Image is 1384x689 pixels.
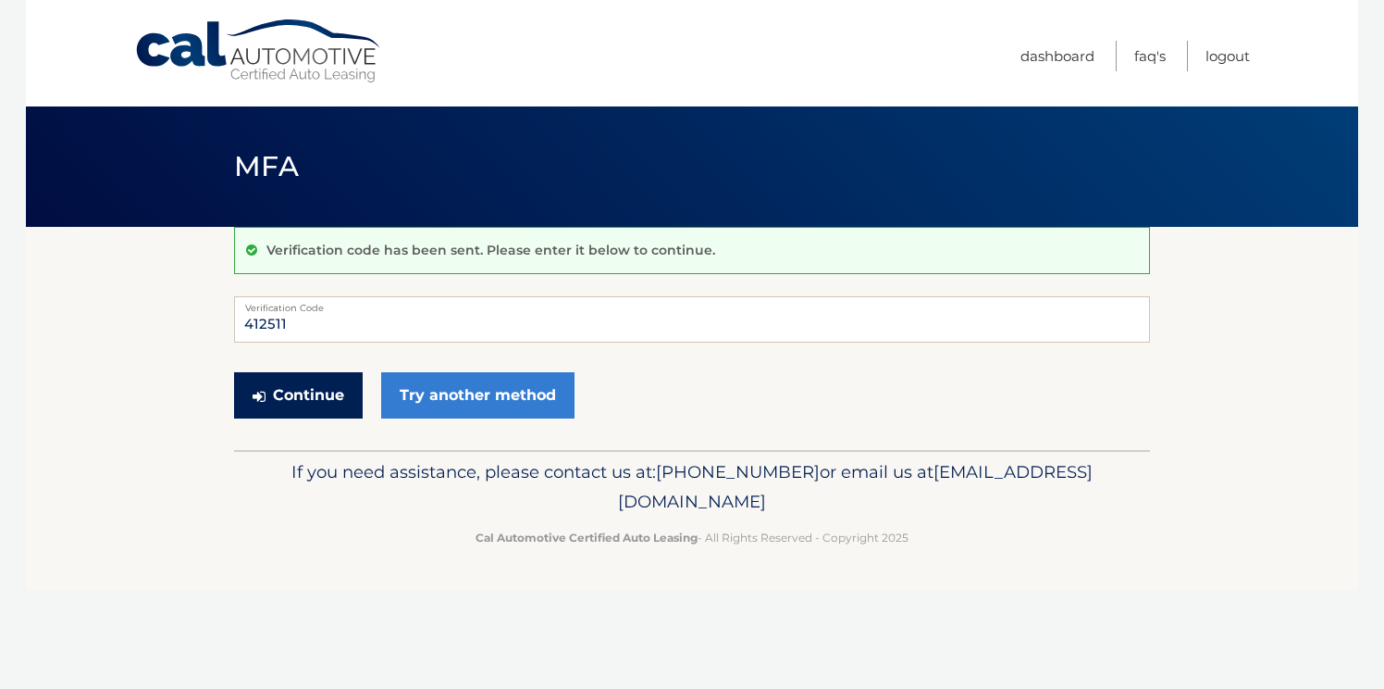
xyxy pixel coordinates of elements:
[234,149,299,183] span: MFA
[134,19,384,84] a: Cal Automotive
[234,296,1150,311] label: Verification Code
[476,531,698,545] strong: Cal Automotive Certified Auto Leasing
[1205,41,1250,71] a: Logout
[381,372,575,419] a: Try another method
[1134,41,1166,71] a: FAQ's
[246,528,1138,547] p: - All Rights Reserved - Copyright 2025
[656,461,820,482] span: [PHONE_NUMBER]
[618,461,1093,512] span: [EMAIL_ADDRESS][DOMAIN_NAME]
[234,296,1150,343] input: Verification Code
[234,372,363,419] button: Continue
[1020,41,1094,71] a: Dashboard
[266,242,715,258] p: Verification code has been sent. Please enter it below to continue.
[246,457,1138,517] p: If you need assistance, please contact us at: or email us at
